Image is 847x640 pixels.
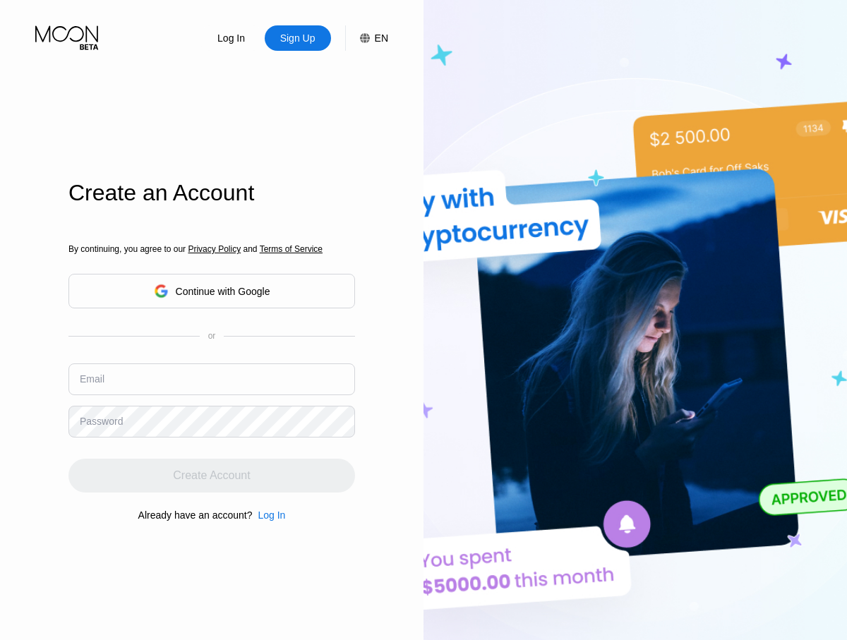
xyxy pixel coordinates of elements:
div: EN [375,32,388,44]
div: Continue with Google [68,274,355,308]
div: Already have an account? [138,509,253,521]
div: Email [80,373,104,385]
div: Sign Up [265,25,331,51]
div: Password [80,416,123,427]
div: Log In [198,25,265,51]
div: By continuing, you agree to our [68,244,355,254]
span: Terms of Service [260,244,323,254]
span: and [241,244,260,254]
div: Sign Up [279,31,317,45]
div: Log In [252,509,285,521]
div: Continue with Google [176,286,270,297]
div: Log In [216,31,246,45]
span: Privacy Policy [188,244,241,254]
div: Log In [258,509,285,521]
div: EN [345,25,388,51]
div: Create an Account [68,180,355,206]
div: or [208,331,216,341]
